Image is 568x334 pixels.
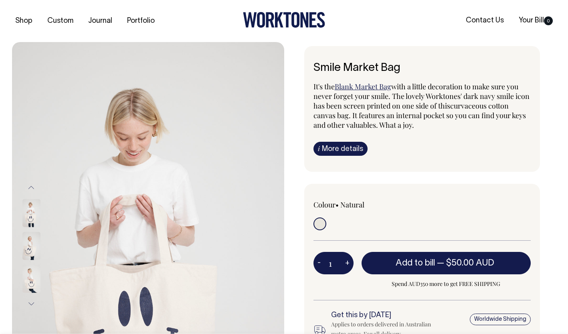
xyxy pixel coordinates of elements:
[313,62,531,74] h6: Smile Market Bag
[313,101,526,130] span: curvaceous cotton canvas bag. It features an internal pocket so you can find your keys and other ...
[313,255,325,271] button: -
[336,200,339,209] span: •
[341,255,354,271] button: +
[85,14,115,28] a: Journal
[544,16,553,25] span: 0
[446,259,494,267] span: $50.00 AUD
[331,312,432,320] h6: Get this by [DATE]
[318,144,320,153] span: i
[463,14,507,27] a: Contact Us
[340,200,364,209] label: Natural
[437,259,496,267] span: —
[12,14,36,28] a: Shop
[396,259,435,267] span: Add to bill
[515,14,556,27] a: Your Bill0
[22,265,40,293] img: Smile Market Bag
[313,142,368,156] a: iMore details
[335,82,391,91] a: Blank Market Bag
[362,252,531,274] button: Add to bill —$50.00 AUD
[25,295,37,313] button: Next
[124,14,158,28] a: Portfolio
[25,179,37,197] button: Previous
[22,199,40,227] img: Smile Market Bag
[362,279,531,289] span: Spend AUD350 more to get FREE SHIPPING
[22,232,40,260] img: Smile Market Bag
[44,14,77,28] a: Custom
[313,82,531,130] p: It's the with a little decoration to make sure you never forget your smile. The lovely Worktones'...
[313,200,400,209] div: Colour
